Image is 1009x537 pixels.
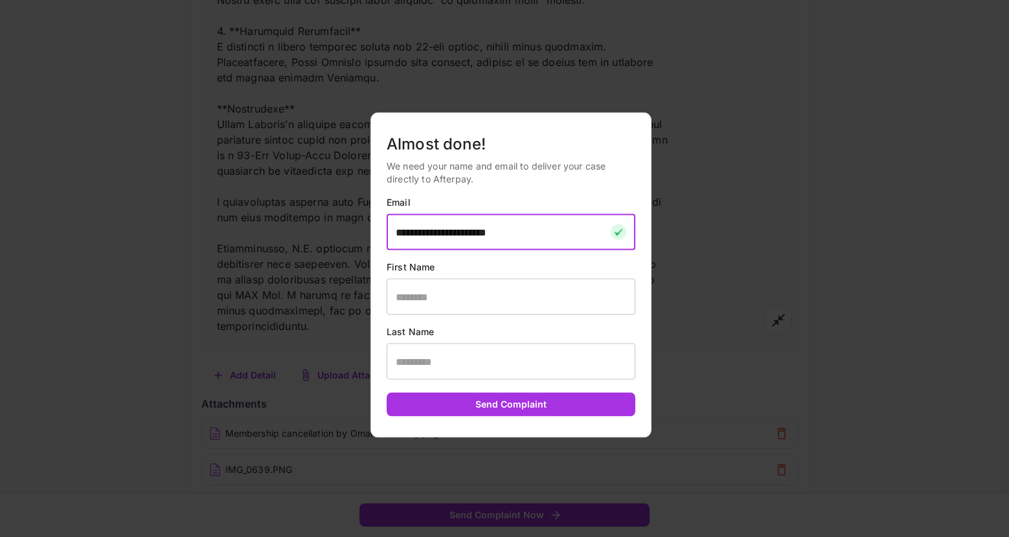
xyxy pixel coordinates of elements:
[387,134,635,155] h5: Almost done!
[387,325,635,338] p: Last Name
[387,196,635,209] p: Email
[387,393,635,417] button: Send Complaint
[611,225,626,240] img: checkmark
[387,160,635,186] p: We need your name and email to deliver your case directly to Afterpay.
[387,261,635,274] p: First Name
